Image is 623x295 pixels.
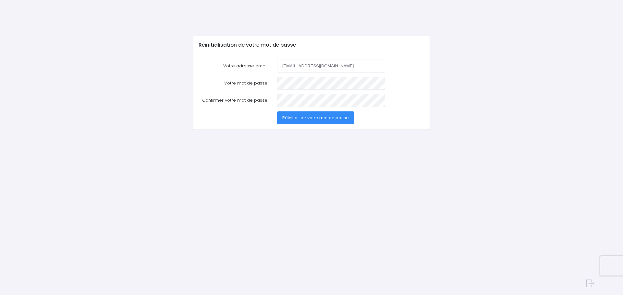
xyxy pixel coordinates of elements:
button: Réinitialiser votre mot de passe [277,111,354,124]
label: Confirmer votre mot de passe [194,94,272,107]
label: Votre adresse email [194,60,272,73]
span: Réinitialiser votre mot de passe [282,115,349,121]
label: Votre mot de passe [194,77,272,90]
div: Réinitialisation de votre mot de passe [193,36,430,54]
